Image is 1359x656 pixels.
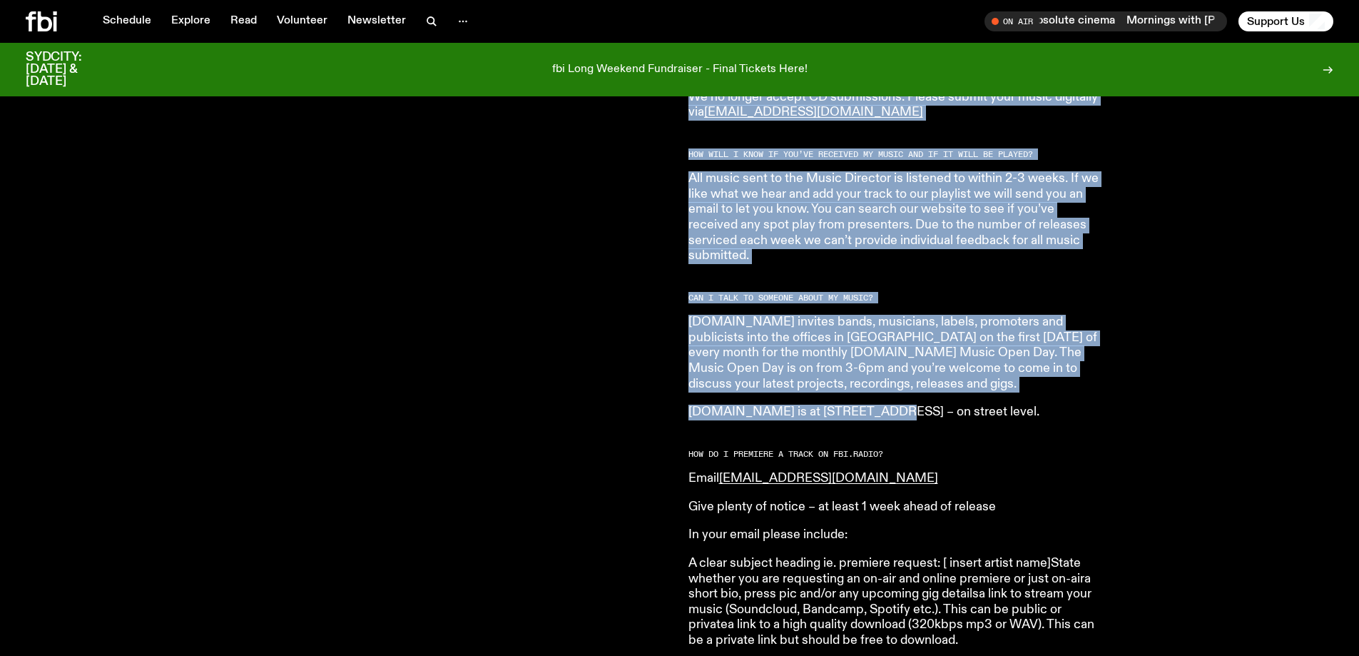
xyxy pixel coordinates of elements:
[688,450,1099,458] h2: HOW DO I PREMIERE A TRACK ON FB i. RADIO?
[552,64,808,76] p: fbi Long Weekend Fundraiser - Final Tickets Here!
[688,405,1099,420] p: [DOMAIN_NAME] is at [STREET_ADDRESS] – on street level.
[1247,15,1305,28] span: Support Us
[688,471,1099,487] p: Email
[704,106,923,118] a: [EMAIL_ADDRESS][DOMAIN_NAME]
[688,90,1099,121] p: We no longer accept CD submissions. Please submit your music digitally via
[688,171,1099,264] p: All music sent to the Music Director is listened to within 2-3 weeks. If we like what we hear and...
[688,315,1099,392] p: [DOMAIN_NAME] invites bands, musicians, labels, promoters and publicists into the offices in [GEO...
[688,151,1099,158] h2: HOW WILL I KNOW IF YOU’VE RECEIVED MY MUSIC AND IF IT WILL BE PLAYED?
[1238,11,1333,31] button: Support Us
[984,11,1227,31] button: On AirMornings with [PERSON_NAME] / absolute cinemaMornings with [PERSON_NAME] / absolute cinema
[688,556,1099,649] p: A clear subject heading ie. premiere request: [ insert artist name]State whether you are requesti...
[719,472,938,485] a: [EMAIL_ADDRESS][DOMAIN_NAME]
[26,51,117,88] h3: SYDCITY: [DATE] & [DATE]
[94,11,160,31] a: Schedule
[222,11,265,31] a: Read
[339,11,414,31] a: Newsletter
[163,11,219,31] a: Explore
[688,294,1099,302] h2: CAN I TALK TO SOMEONE ABOUT MY MUSIC?
[268,11,336,31] a: Volunteer
[688,500,1099,515] p: Give plenty of notice – at least 1 week ahead of release
[688,528,1099,543] p: In your email please include:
